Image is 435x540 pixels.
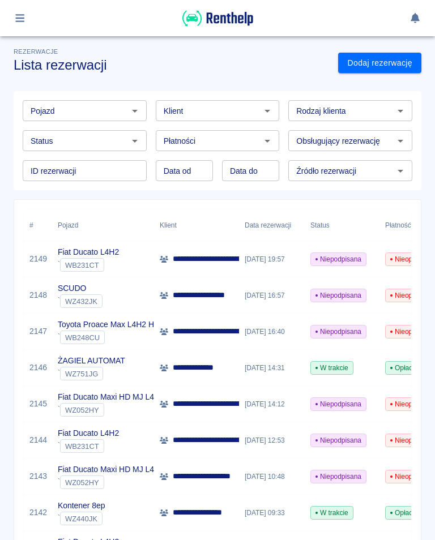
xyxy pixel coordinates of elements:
[311,363,353,373] span: W trakcie
[182,20,253,30] a: Renthelp logo
[58,439,119,453] div: `
[239,386,305,422] div: [DATE] 14:12
[311,399,366,409] span: Niepodpisana
[58,209,78,241] div: Pojazd
[58,367,125,380] div: `
[58,500,105,512] p: Kontener 8ep
[58,331,163,344] div: `
[61,370,103,378] span: WZ751JG
[29,253,47,265] a: 2149
[338,53,421,74] a: Dodaj rezerwację
[160,209,177,241] div: Klient
[386,508,428,518] span: Opłacona
[305,209,379,241] div: Status
[311,290,366,301] span: Niepodpisana
[222,160,279,181] input: DD.MM.YYYY
[311,472,366,482] span: Niepodpisana
[58,282,103,294] p: SCUDO
[386,363,428,373] span: Opłacona
[58,475,164,489] div: `
[61,478,104,487] span: WZ052HY
[311,435,366,445] span: Niepodpisana
[239,458,305,495] div: [DATE] 10:48
[259,103,275,119] button: Otwórz
[58,427,119,439] p: Fiat Ducato L4H2
[29,434,47,446] a: 2144
[58,512,105,525] div: `
[311,254,366,264] span: Niepodpisana
[58,294,103,308] div: `
[311,327,366,337] span: Niepodpisana
[58,246,119,258] p: Fiat Ducato L4H2
[239,495,305,531] div: [DATE] 09:33
[239,422,305,458] div: [DATE] 12:53
[29,362,47,374] a: 2146
[239,241,305,277] div: [DATE] 19:57
[29,398,47,410] a: 2145
[14,57,329,73] h3: Lista rezerwacji
[52,209,154,241] div: Pojazd
[393,163,408,179] button: Otwórz
[259,133,275,149] button: Otwórz
[61,442,104,451] span: WB231CT
[239,314,305,350] div: [DATE] 16:40
[393,133,408,149] button: Otwórz
[127,133,143,149] button: Otwórz
[239,277,305,314] div: [DATE] 16:57
[29,325,47,337] a: 2147
[58,319,163,331] p: Toyota Proace Max L4H2 Hak
[61,406,104,414] span: WZ052HY
[58,258,119,272] div: `
[245,209,291,241] div: Data rezerwacji
[61,333,104,342] span: WB248CU
[29,507,47,518] a: 2142
[154,209,239,241] div: Klient
[29,289,47,301] a: 2148
[182,9,253,28] img: Renthelp logo
[58,355,125,367] p: ŻAGIEL AUTOMAT
[156,160,213,181] input: DD.MM.YYYY
[29,209,33,241] div: #
[127,103,143,119] button: Otwórz
[58,464,164,475] p: Fiat Ducato Maxi HD MJ L4H2
[58,391,164,403] p: Fiat Ducato Maxi HD MJ L4H2
[61,515,102,523] span: WZ440JK
[24,209,52,241] div: #
[239,209,305,241] div: Data rezerwacji
[61,297,102,306] span: WZ432JK
[239,350,305,386] div: [DATE] 14:31
[29,470,47,482] a: 2143
[310,209,330,241] div: Status
[14,48,58,55] span: Rezerwacje
[58,403,164,417] div: `
[61,261,104,269] span: WB231CT
[311,508,353,518] span: W trakcie
[393,103,408,119] button: Otwórz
